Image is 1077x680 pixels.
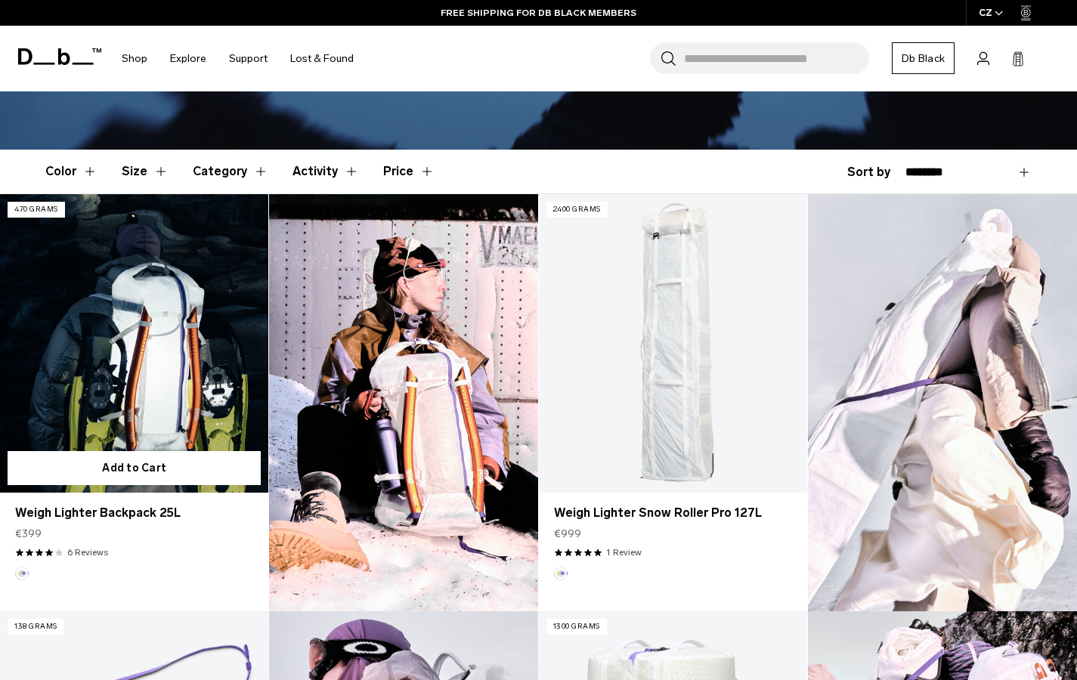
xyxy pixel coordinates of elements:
p: 138 grams [8,619,64,635]
img: Content block image [808,194,1077,611]
a: FREE SHIPPING FOR DB BLACK MEMBERS [441,6,636,20]
span: €399 [15,526,42,542]
a: Support [229,32,268,85]
button: Aurora [554,567,568,580]
button: Toggle Filter [122,150,169,193]
button: Aurora [15,567,29,580]
nav: Main Navigation [110,26,365,91]
a: 6 reviews [67,546,108,559]
button: Toggle Filter [193,150,268,193]
p: 470 grams [8,202,65,218]
a: Shop [122,32,147,85]
img: Content block image [269,194,538,611]
button: Toggle Filter [45,150,97,193]
a: Weigh Lighter Snow Roller Pro 127L [554,504,792,522]
a: Db Black [892,42,955,74]
button: Toggle Filter [292,150,359,193]
a: Explore [170,32,206,85]
a: Weigh Lighter Snow Roller Pro 127L [539,194,807,493]
p: 2400 grams [546,202,608,218]
button: Add to Cart [8,451,261,485]
button: Toggle Price [383,150,435,193]
a: Weigh Lighter Backpack 25L [15,504,253,522]
span: €999 [554,526,581,542]
a: Lost & Found [290,32,354,85]
p: 1300 grams [546,619,607,635]
a: 1 reviews [606,546,642,559]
